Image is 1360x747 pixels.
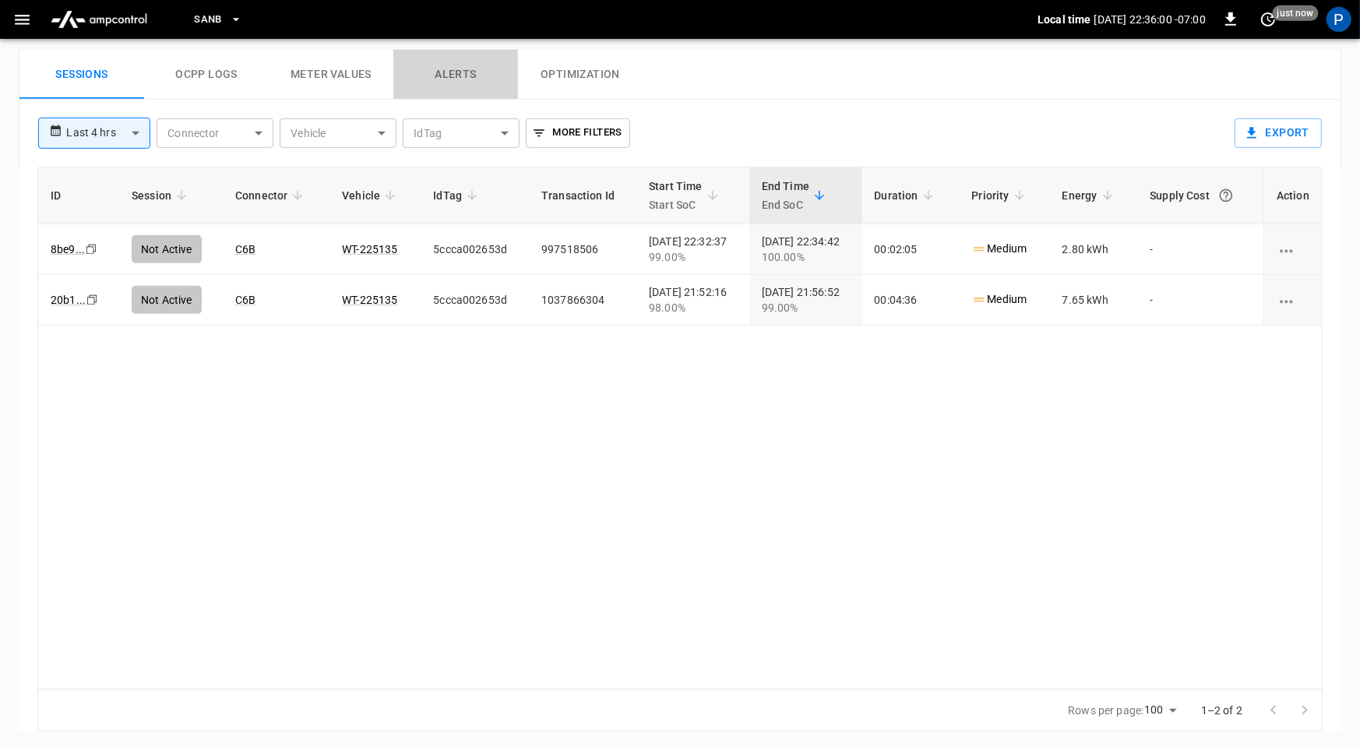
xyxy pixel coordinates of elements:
[875,186,939,205] span: Duration
[342,186,400,205] span: Vehicle
[649,177,723,214] span: Start TimeStart SoC
[421,224,529,275] td: 5ccca002653d
[649,234,737,265] div: [DATE] 22:32:37
[971,186,1029,205] span: Priority
[1235,118,1322,148] button: Export
[529,275,636,326] td: 1037866304
[1263,167,1322,224] th: Action
[1050,224,1138,275] td: 2.80 kWh
[1212,181,1240,210] button: The cost of your charging session based on your supply rates
[1256,7,1281,32] button: set refresh interval
[1050,275,1138,326] td: 7.65 kWh
[971,241,1027,257] p: Medium
[132,186,192,205] span: Session
[971,291,1027,308] p: Medium
[19,50,144,100] button: Sessions
[1094,12,1206,27] p: [DATE] 22:36:00 -07:00
[649,177,703,214] div: Start Time
[762,284,850,315] div: [DATE] 21:56:52
[1327,7,1351,32] div: profile-icon
[44,5,153,34] img: ampcontrol.io logo
[762,177,809,214] div: End Time
[37,167,1323,689] div: sessions table
[421,275,529,326] td: 5ccca002653d
[235,186,308,205] span: Connector
[1062,186,1118,205] span: Energy
[132,286,202,314] div: Not Active
[529,224,636,275] td: 997518506
[84,241,100,258] div: copy
[38,167,1322,326] table: sessions table
[194,11,222,29] span: SanB
[38,167,119,224] th: ID
[518,50,643,100] button: Optimization
[144,50,269,100] button: Ocpp logs
[66,118,150,148] div: Last 4 hrs
[433,186,482,205] span: IdTag
[393,50,518,100] button: Alerts
[1201,703,1242,718] p: 1–2 of 2
[188,5,248,35] button: SanB
[762,249,850,265] div: 100.00%
[862,224,960,275] td: 00:02:05
[526,118,629,148] button: More Filters
[235,243,255,255] a: C6B
[1137,224,1263,275] td: -
[649,249,737,265] div: 99.00%
[235,294,255,306] a: C6B
[649,300,737,315] div: 98.00%
[762,234,850,265] div: [DATE] 22:34:42
[342,243,397,255] a: WT-225135
[1277,241,1309,257] div: charging session options
[762,300,850,315] div: 99.00%
[51,243,85,255] a: 8be9...
[1137,275,1263,326] td: -
[132,235,202,263] div: Not Active
[1150,181,1251,210] div: Supply Cost
[269,50,393,100] button: Meter Values
[762,177,830,214] span: End TimeEnd SoC
[1273,5,1319,21] span: just now
[762,196,809,214] p: End SoC
[1144,699,1182,721] div: 100
[1277,292,1309,308] div: charging session options
[1068,703,1143,718] p: Rows per page:
[649,196,703,214] p: Start SoC
[649,284,737,315] div: [DATE] 21:52:16
[342,294,397,306] a: WT-225135
[862,275,960,326] td: 00:04:36
[51,294,86,306] a: 20b1...
[529,167,636,224] th: Transaction Id
[85,291,100,308] div: copy
[1038,12,1091,27] p: Local time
